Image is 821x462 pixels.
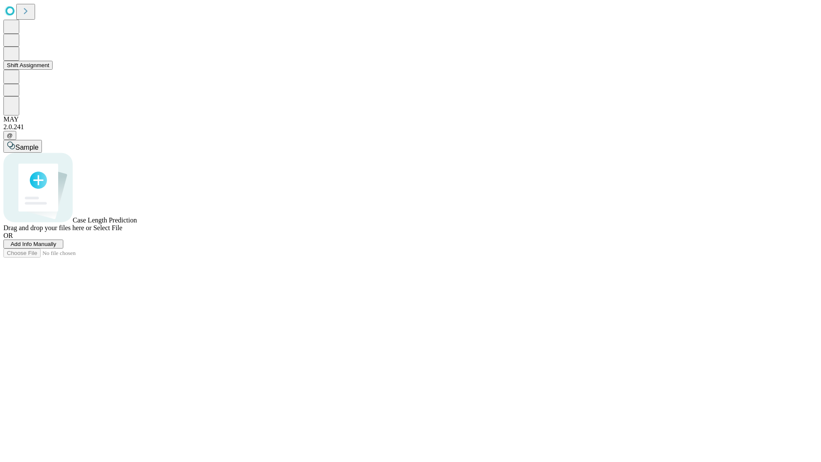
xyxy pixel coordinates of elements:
[3,240,63,249] button: Add Info Manually
[3,123,818,131] div: 2.0.241
[3,61,53,70] button: Shift Assignment
[73,216,137,224] span: Case Length Prediction
[15,144,38,151] span: Sample
[93,224,122,231] span: Select File
[3,232,13,239] span: OR
[3,140,42,153] button: Sample
[3,131,16,140] button: @
[3,224,92,231] span: Drag and drop your files here or
[3,115,818,123] div: MAY
[11,241,56,247] span: Add Info Manually
[7,132,13,139] span: @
